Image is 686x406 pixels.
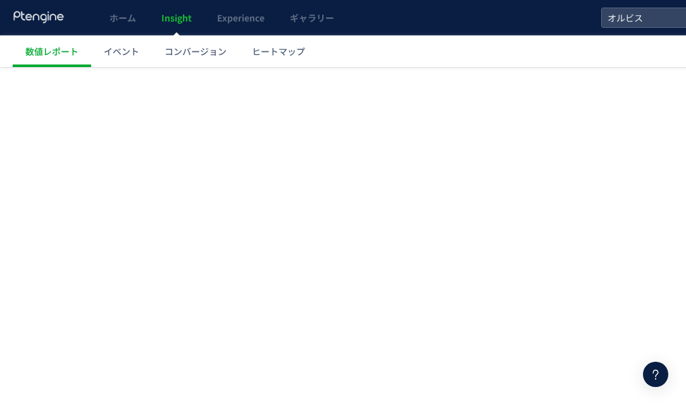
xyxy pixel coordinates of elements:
[165,45,227,58] span: コンバージョン
[290,11,334,24] span: ギャラリー
[104,45,139,58] span: イベント
[161,11,192,24] span: Insight
[109,11,136,24] span: ホーム
[25,45,78,58] span: 数値レポート
[217,11,265,24] span: Experience
[252,45,305,58] span: ヒートマップ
